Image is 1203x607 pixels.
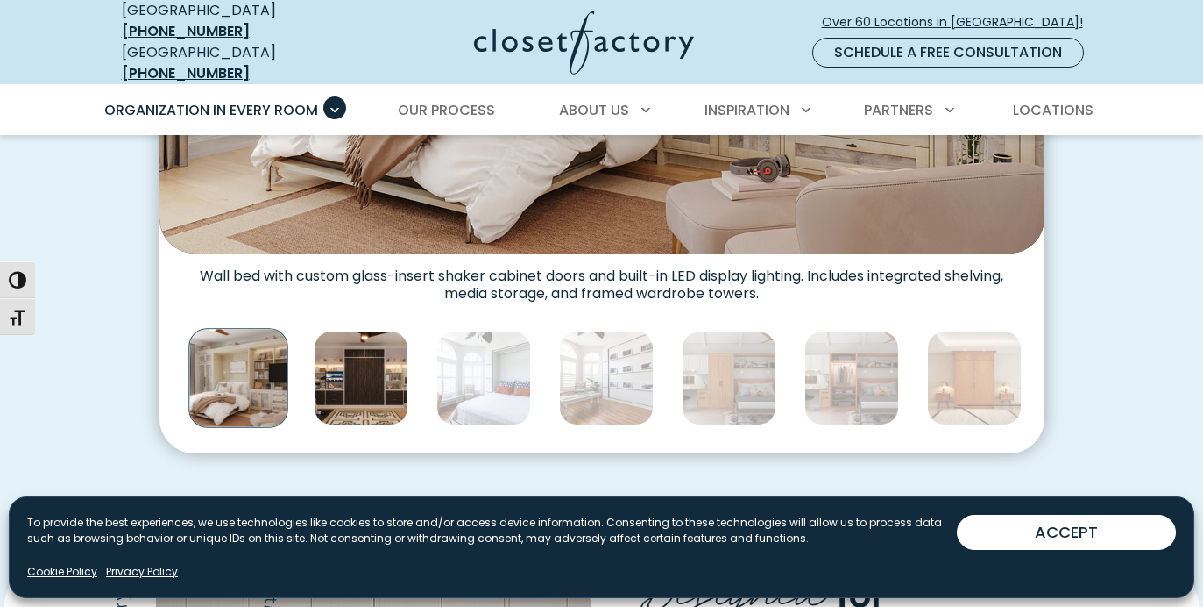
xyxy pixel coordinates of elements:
img: Murphy bed with a hidden frame wall feature [436,331,531,425]
span: Organization in Every Room [104,100,318,120]
img: Elegant cream-toned wall bed with TV display, decorative shelving, and frosted glass cabinet doors [188,328,287,427]
a: Privacy Policy [106,564,178,580]
p: To provide the best experiences, we use technologies like cookies to store and/or access device i... [27,515,957,546]
div: [GEOGRAPHIC_DATA] [122,42,336,84]
a: Schedule a Free Consultation [812,38,1084,68]
a: Cookie Policy [27,564,97,580]
button: ACCEPT [957,515,1176,550]
figcaption: Wall bed with custom glass-insert shaker cabinet doors and built-in LED display lighting. Include... [159,254,1044,303]
span: Over 60 Locations in [GEOGRAPHIC_DATA]! [822,13,1097,32]
span: Partners [864,100,933,120]
img: Contemporary two-tone wall bed in dark espresso and light ash, surrounded by integrated media cab... [314,331,408,425]
img: Wall bed disguised as a photo gallery installation [559,331,654,425]
nav: Primary Menu [92,86,1112,135]
a: [PHONE_NUMBER] [122,63,250,83]
img: Custom wall bed in upstairs loft area [927,331,1022,425]
a: [PHONE_NUMBER] [122,21,250,41]
span: About Us [559,100,629,120]
a: Over 60 Locations in [GEOGRAPHIC_DATA]! [821,7,1098,38]
span: Locations [1013,100,1093,120]
img: Wall bed with built in cabinetry and workstation [682,331,776,425]
img: Closet Factory Logo [474,11,694,75]
img: Features LED-lit hanging rods, adjustable shelves, and pull-out shoe storage. Built-in desk syste... [804,331,899,425]
span: Our Process [398,100,495,120]
span: Inspiration [704,100,789,120]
